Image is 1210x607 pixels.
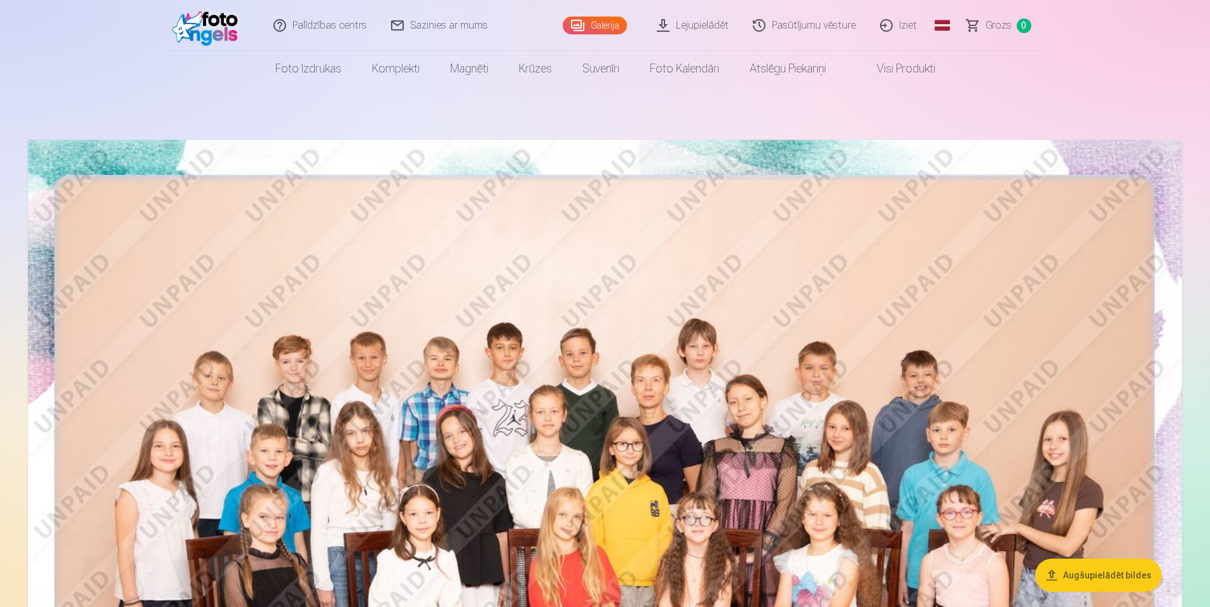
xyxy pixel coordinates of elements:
[734,51,841,86] a: Atslēgu piekariņi
[1017,18,1031,33] span: 0
[504,51,567,86] a: Krūzes
[841,51,951,86] a: Visi produkti
[635,51,734,86] a: Foto kalendāri
[567,51,635,86] a: Suvenīri
[1035,559,1162,592] button: Augšupielādēt bildes
[563,17,627,34] a: Galerija
[172,5,245,46] img: /fa1
[435,51,504,86] a: Magnēti
[357,51,435,86] a: Komplekti
[260,51,357,86] a: Foto izdrukas
[986,18,1012,33] span: Grozs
